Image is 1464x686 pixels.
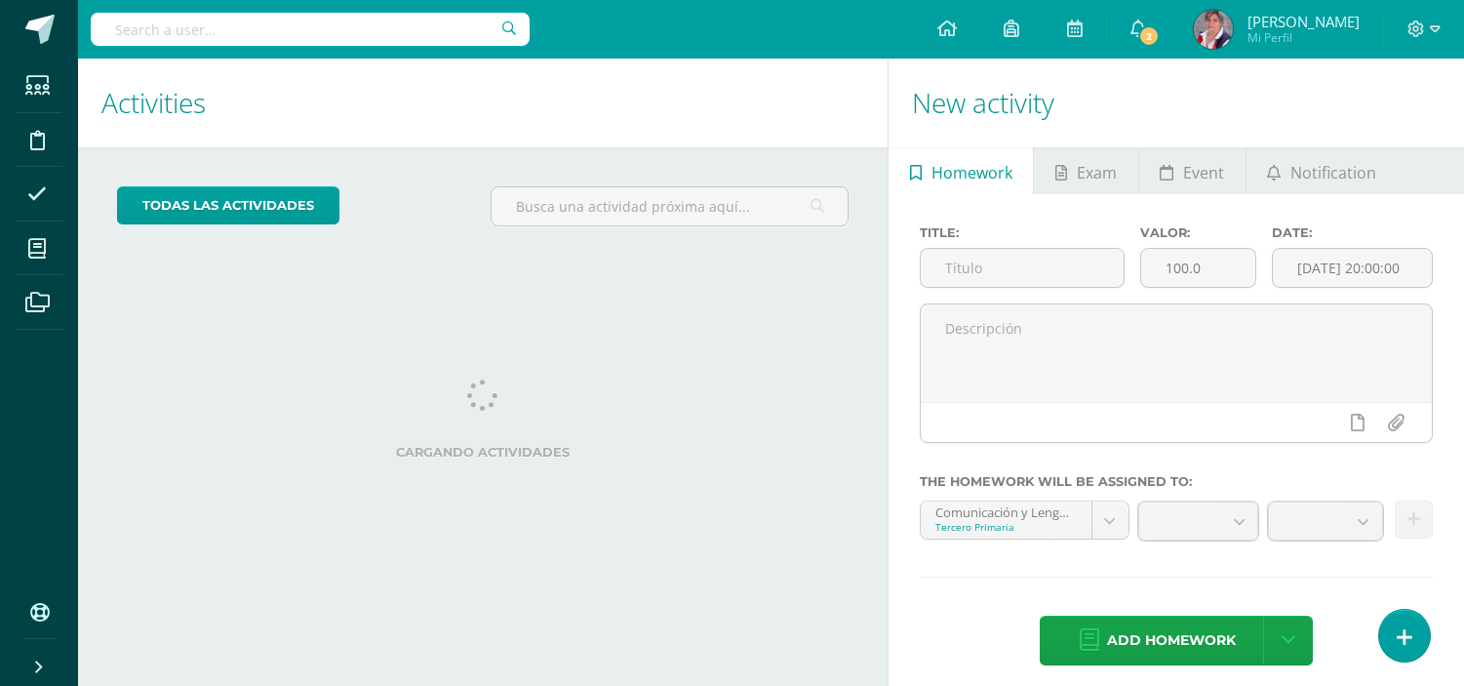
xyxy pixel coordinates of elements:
[1183,149,1224,196] span: Event
[1194,10,1233,49] img: de0b392ea95cf163f11ecc40b2d2a7f9.png
[91,13,530,46] input: Search a user…
[931,149,1012,196] span: Homework
[117,445,849,460] label: Cargando actividades
[1141,249,1255,287] input: Puntos máximos
[1139,147,1246,194] a: Event
[1140,225,1256,240] label: Valor:
[1272,225,1433,240] label: Date:
[1247,12,1360,31] span: [PERSON_NAME]
[912,59,1441,147] h1: New activity
[1247,29,1360,46] span: Mi Perfil
[117,186,339,224] a: todas las Actividades
[921,249,1124,287] input: Título
[935,502,1076,520] div: Comunicación y Lenguaje 'A'
[1034,147,1137,194] a: Exam
[1107,617,1236,665] span: Add homework
[1246,147,1398,194] a: Notification
[1273,249,1432,287] input: Fecha de entrega
[921,502,1128,539] a: Comunicación y Lenguaje 'A'Tercero Primaria
[492,187,848,225] input: Busca una actividad próxima aquí...
[935,520,1076,534] div: Tercero Primaria
[101,59,864,147] h1: Activities
[920,225,1125,240] label: Title:
[1077,149,1117,196] span: Exam
[1290,149,1376,196] span: Notification
[889,147,1033,194] a: Homework
[920,474,1433,489] label: The homework will be assigned to:
[1138,25,1160,47] span: 2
